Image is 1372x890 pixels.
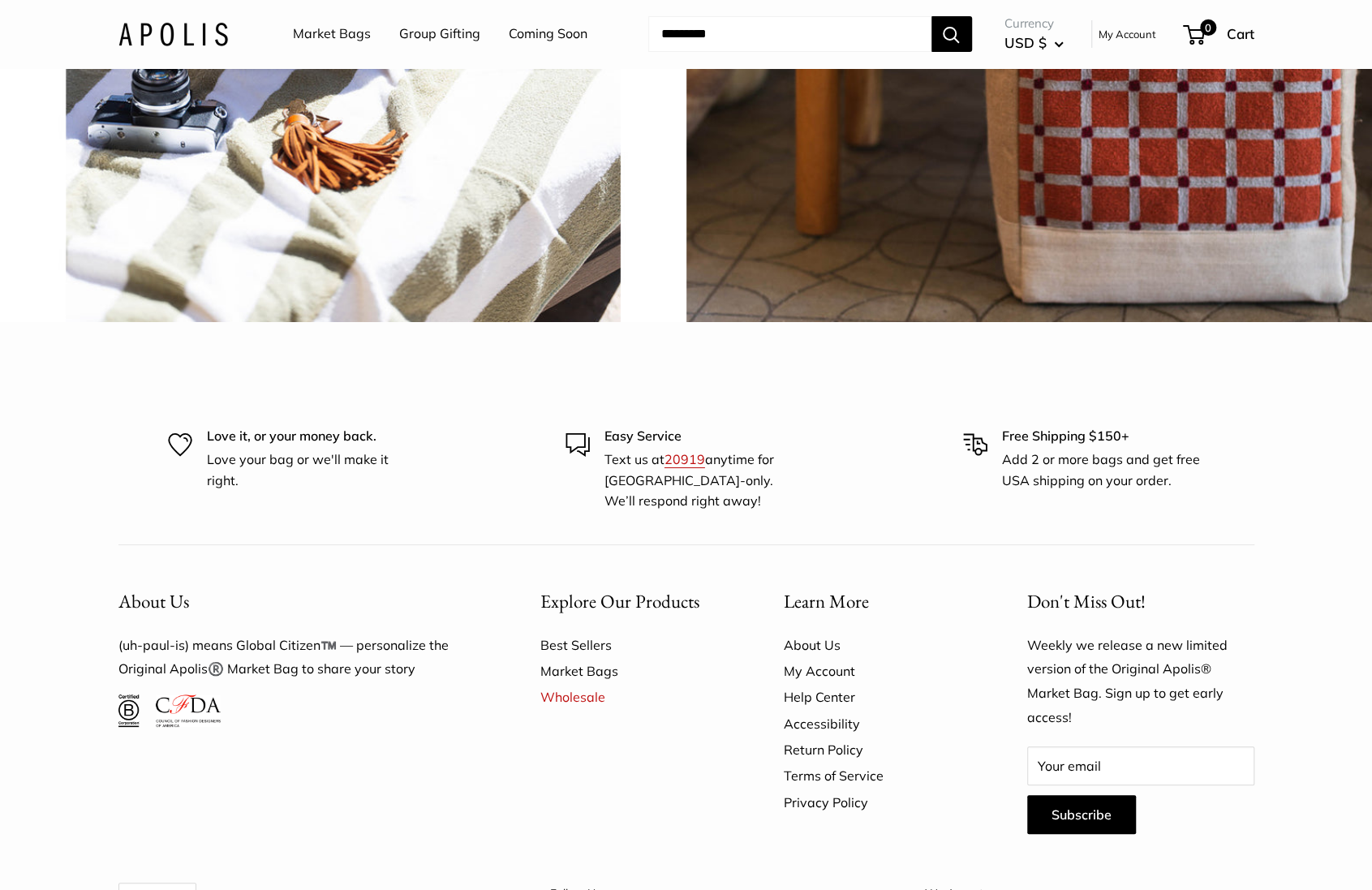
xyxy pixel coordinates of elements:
span: Cart [1227,25,1254,42]
button: Explore Our Products [540,586,727,617]
button: About Us [118,586,484,617]
a: Wholesale [540,684,727,710]
span: Explore Our Products [540,589,699,613]
p: Add 2 or more bags and get free USA shipping on your order. [1002,449,1205,491]
a: Market Bags [540,658,727,684]
p: Easy Service [604,426,807,447]
span: Learn More [784,589,869,613]
button: USD $ [1004,30,1064,56]
a: 0 Cart [1185,21,1254,47]
img: Apolis [118,22,228,45]
a: Accessibility [784,711,970,737]
p: Text us at anytime for [GEOGRAPHIC_DATA]-only. We’ll respond right away! [604,449,807,512]
a: 20919 [664,451,705,467]
a: Terms of Service [784,763,970,789]
a: My Account [784,658,970,684]
p: Free Shipping $150+ [1002,426,1205,447]
p: (uh-paul-is) means Global Citizen™️ — personalize the Original Apolis®️ Market Bag to share your ... [118,634,484,682]
p: Don't Miss Out! [1027,586,1254,617]
a: Privacy Policy [784,789,970,815]
a: Return Policy [784,737,970,763]
a: Best Sellers [540,632,727,658]
p: Love your bag or we'll make it right. [207,449,410,491]
img: Certified B Corporation [118,694,140,727]
span: 0 [1199,19,1215,36]
p: Weekly we release a new limited version of the Original Apolis® Market Bag. Sign up to get early ... [1027,634,1254,731]
a: My Account [1099,24,1156,44]
span: USD $ [1004,34,1047,51]
a: About Us [784,632,970,658]
a: Help Center [784,684,970,710]
a: Coming Soon [509,22,587,46]
a: Market Bags [293,22,371,46]
span: About Us [118,589,189,613]
button: Learn More [784,586,970,617]
a: Group Gifting [399,22,480,46]
p: Love it, or your money back. [207,426,410,447]
button: Search [931,16,972,52]
input: Search... [648,16,931,52]
span: Currency [1004,12,1064,35]
button: Subscribe [1027,795,1136,834]
img: Council of Fashion Designers of America Member [156,694,220,727]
